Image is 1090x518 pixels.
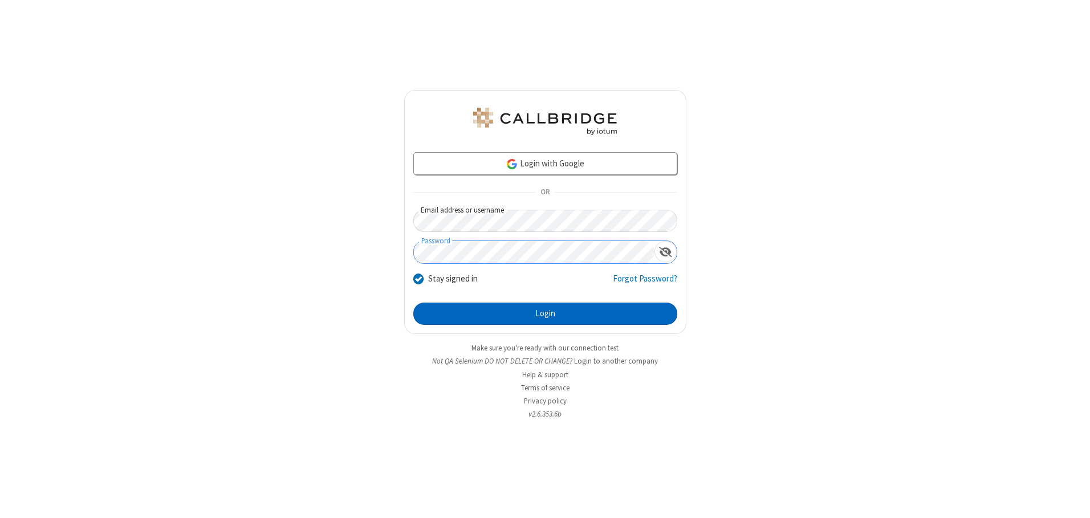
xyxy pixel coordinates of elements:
button: Login to another company [574,356,658,366]
button: Login [413,303,677,325]
input: Password [414,241,654,263]
a: Privacy policy [524,396,567,406]
span: OR [536,185,554,201]
li: Not QA Selenium DO NOT DELETE OR CHANGE? [404,356,686,366]
a: Terms of service [521,383,570,393]
img: QA Selenium DO NOT DELETE OR CHANGE [471,108,619,135]
a: Make sure you're ready with our connection test [471,343,619,353]
a: Login with Google [413,152,677,175]
div: Show password [654,241,677,262]
input: Email address or username [413,210,677,232]
label: Stay signed in [428,272,478,285]
li: v2.6.353.6b [404,409,686,419]
a: Help & support [522,370,568,380]
a: Forgot Password? [613,272,677,294]
img: google-icon.png [506,158,518,170]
